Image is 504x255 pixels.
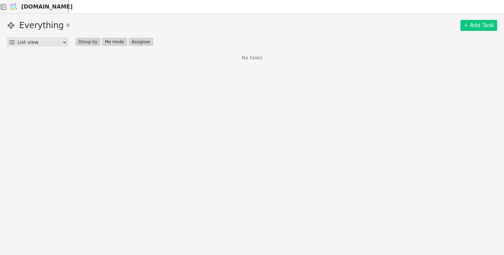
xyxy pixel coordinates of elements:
p: No tasks [242,54,262,61]
button: Me mode [102,38,127,46]
span: 0 [67,22,69,29]
h1: Everything [19,19,64,32]
a: [DOMAIN_NAME] [7,0,69,13]
button: Assignee [129,38,153,46]
span: [DOMAIN_NAME] [21,3,73,11]
img: Logo [8,0,19,13]
button: Group by [75,38,100,46]
div: List view [17,37,62,47]
a: Add Task [460,20,497,31]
